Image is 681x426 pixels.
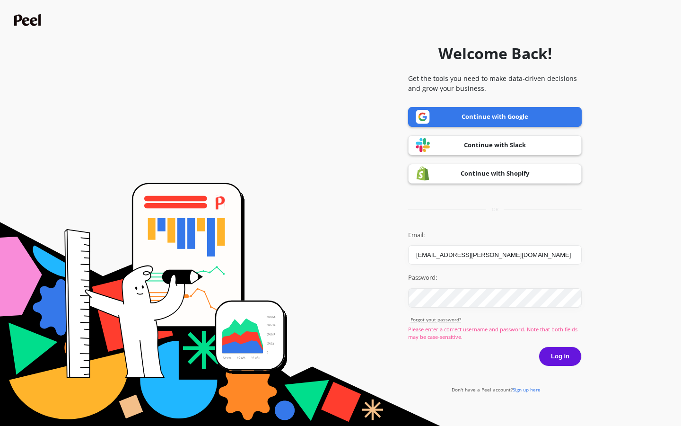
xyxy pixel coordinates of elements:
div: or [408,206,582,213]
img: Peel [14,14,44,26]
h1: Welcome Back! [438,42,552,65]
a: Continue with Slack [408,135,582,155]
p: Get the tools you need to make data-driven decisions and grow your business. [408,73,582,93]
img: Shopify logo [416,166,430,181]
a: Forgot yout password? [410,316,582,323]
img: Google logo [416,110,430,124]
a: Don't have a Peel account?Sign up here [452,386,541,393]
span: Sign up here [513,386,541,393]
img: Slack logo [416,138,430,152]
label: Password: [408,273,582,283]
a: Continue with Shopify [408,164,582,184]
a: Continue with Google [408,107,582,127]
label: Email: [408,231,582,240]
input: you@example.com [408,245,582,265]
p: Please enter a correct username and password. Note that both fields may be case-sensitive. [408,326,582,341]
button: Log in [539,346,582,366]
